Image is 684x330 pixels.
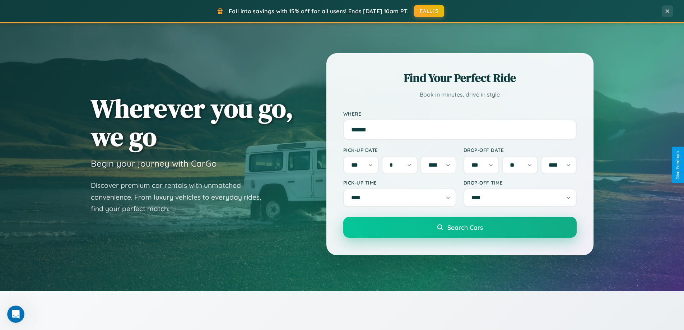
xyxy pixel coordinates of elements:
div: Give Feedback [675,150,680,180]
h1: Wherever you go, we go [91,94,293,151]
label: Drop-off Date [464,147,577,153]
span: Search Cars [447,223,483,231]
label: Where [343,111,577,117]
button: FALL15 [414,5,444,17]
button: Search Cars [343,217,577,238]
label: Drop-off Time [464,180,577,186]
p: Discover premium car rentals with unmatched convenience. From luxury vehicles to everyday rides, ... [91,180,270,215]
h3: Begin your journey with CarGo [91,158,217,169]
h2: Find Your Perfect Ride [343,70,577,86]
label: Pick-up Date [343,147,456,153]
span: Fall into savings with 15% off for all users! Ends [DATE] 10am PT. [229,8,409,15]
label: Pick-up Time [343,180,456,186]
p: Book in minutes, drive in style [343,89,577,100]
iframe: Intercom live chat [7,306,24,323]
